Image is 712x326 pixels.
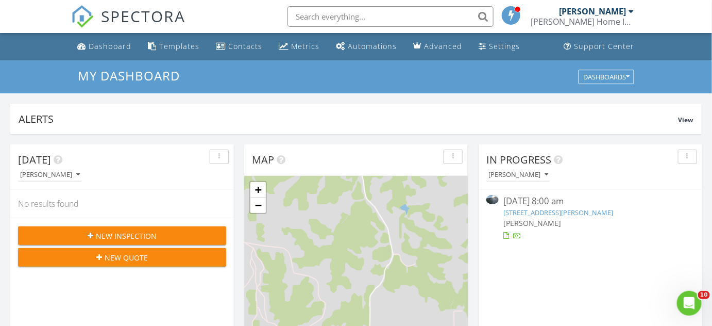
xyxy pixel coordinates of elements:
[287,6,494,27] input: Search everything...
[78,67,180,84] span: My Dashboard
[560,6,626,17] div: [PERSON_NAME]
[275,37,324,56] a: Metrics
[18,168,82,182] button: [PERSON_NAME]
[89,41,131,51] div: Dashboard
[698,291,710,299] span: 10
[583,73,630,80] div: Dashboards
[348,41,397,51] div: Automations
[531,17,634,27] div: Kramer Home Inspections LLC
[19,112,679,126] div: Alerts
[20,171,80,178] div: [PERSON_NAME]
[250,198,266,213] a: Zoom out
[424,41,462,51] div: Advanced
[574,41,635,51] div: Support Center
[144,37,204,56] a: Templates
[486,168,550,182] button: [PERSON_NAME]
[250,182,266,198] a: Zoom in
[228,41,262,51] div: Contacts
[560,37,639,56] a: Support Center
[96,231,157,241] span: New Inspection
[18,248,226,267] button: New Quote
[579,70,634,84] button: Dashboards
[504,218,562,228] span: [PERSON_NAME]
[71,14,185,36] a: SPECTORA
[212,37,266,56] a: Contacts
[677,291,702,316] iframe: Intercom live chat
[504,208,614,217] a: [STREET_ADDRESS][PERSON_NAME]
[332,37,401,56] a: Automations (Basic)
[18,153,51,167] span: [DATE]
[105,252,148,263] span: New Quote
[409,37,466,56] a: Advanced
[489,41,520,51] div: Settings
[252,153,274,167] span: Map
[486,195,694,241] a: [DATE] 8:00 am [STREET_ADDRESS][PERSON_NAME] [PERSON_NAME]
[101,5,185,27] span: SPECTORA
[488,171,548,178] div: [PERSON_NAME]
[18,226,226,245] button: New Inspection
[10,190,234,218] div: No results found
[73,37,135,56] a: Dashboard
[486,153,551,167] span: In Progress
[504,195,677,208] div: [DATE] 8:00 am
[679,116,693,124] span: View
[474,37,524,56] a: Settings
[486,195,499,204] img: 9316057%2Fcover_photos%2FObLHlwoz8LMySPEXbMsV%2Fsmall.9316057-1756213961984
[291,41,319,51] div: Metrics
[159,41,199,51] div: Templates
[71,5,94,28] img: The Best Home Inspection Software - Spectora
